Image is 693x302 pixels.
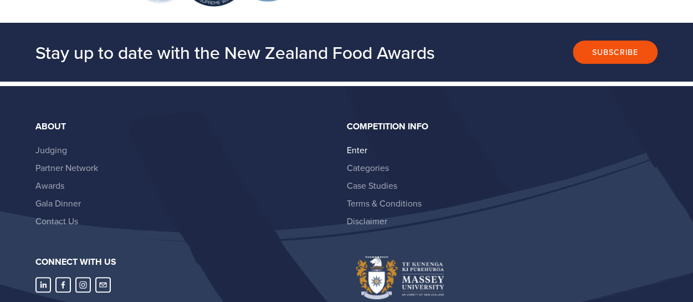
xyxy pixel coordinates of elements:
a: Contact Us [35,215,78,227]
a: nzfoodawards@massey.ac.nz [95,277,111,293]
a: Enter [347,144,367,156]
a: Categories [347,162,389,174]
a: Terms & Conditions [347,197,422,209]
a: Judging [35,144,67,156]
a: Disclaimer [347,215,387,227]
a: Abbie Harris [55,277,71,293]
a: Awards [35,179,64,192]
h2: Stay up to date with the New Zealand Food Awards [35,41,444,63]
div: About [35,122,337,132]
a: LinkedIn [35,277,51,293]
button: Subscribe [573,41,658,64]
h3: Connect with us [35,256,337,268]
a: Instagram [75,277,91,293]
a: Case Studies [347,179,397,192]
a: Partner Network [35,162,98,174]
div: Competition Info [347,122,649,132]
a: Gala Dinner [35,197,81,209]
